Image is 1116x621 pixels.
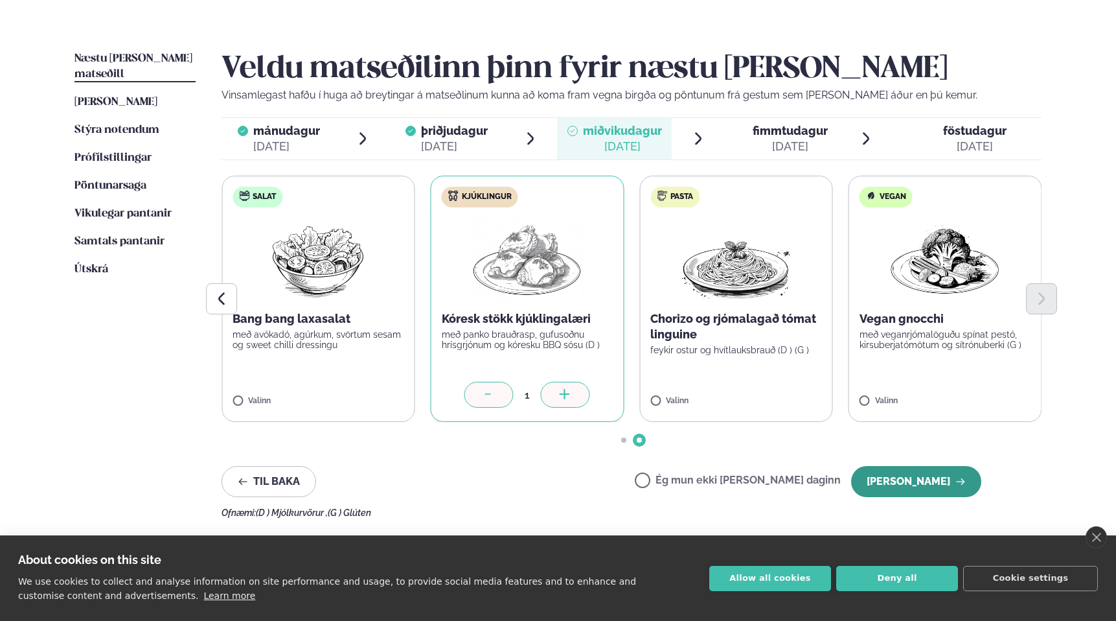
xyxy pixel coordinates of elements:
[222,508,1042,518] div: Ofnæmi:
[253,192,276,202] span: Salat
[233,311,404,327] p: Bang bang laxasalat
[442,311,613,327] p: Kóresk stökk kjúklingalæri
[253,139,320,154] div: [DATE]
[753,139,828,154] div: [DATE]
[470,218,584,301] img: Chicken-thighs.png
[943,124,1007,137] span: föstudagur
[203,591,255,601] a: Learn more
[709,566,831,591] button: Allow all cookies
[421,139,488,154] div: [DATE]
[253,124,320,137] span: mánudagur
[462,192,512,202] span: Kjúklingur
[74,178,146,194] a: Pöntunarsaga
[888,218,1002,301] img: Vegan.png
[74,152,152,163] span: Prófílstillingar
[637,438,642,443] span: Go to slide 2
[18,553,161,567] strong: About cookies on this site
[74,95,157,110] a: [PERSON_NAME]
[583,124,662,137] span: miðvikudagur
[74,236,165,247] span: Samtals pantanir
[328,508,371,518] span: (G ) Glúten
[514,388,541,403] div: 1
[206,283,237,314] button: Previous slide
[657,191,667,201] img: pasta.svg
[670,192,693,202] span: Pasta
[860,311,1031,327] p: Vegan gnocchi
[222,88,1042,103] p: Vinsamlegast hafðu í huga að breytingar á matseðlinum kunna að koma fram vegna birgða og pöntunum...
[860,329,1031,350] p: með veganrjómalöguðu spínat pestó, kirsuberjatómötum og sítrónuberki (G )
[650,345,822,355] p: feykir ostur og hvítlauksbrauð (D ) (G )
[261,218,376,301] img: Salad.png
[442,329,613,350] p: með panko brauðrasp, gufusoðnu hrísgrjónum og kóresku BBQ sósu (D )
[239,191,249,201] img: salad.svg
[74,124,159,135] span: Stýra notendum
[233,329,404,350] p: með avókadó, agúrkum, svörtum sesam og sweet chilli dressingu
[880,192,906,202] span: Vegan
[18,576,636,601] p: We use cookies to collect and analyse information on site performance and usage, to provide socia...
[74,53,192,80] span: Næstu [PERSON_NAME] matseðill
[74,123,159,138] a: Stýra notendum
[448,191,459,201] img: chicken.svg
[74,262,108,277] a: Útskrá
[74,208,172,219] span: Vikulegar pantanir
[753,124,828,137] span: fimmtudagur
[74,51,196,82] a: Næstu [PERSON_NAME] matseðill
[679,218,793,301] img: Spagetti.png
[421,124,488,137] span: þriðjudagur
[1026,283,1057,314] button: Next slide
[851,466,981,497] button: [PERSON_NAME]
[256,508,328,518] span: (D ) Mjólkurvörur ,
[74,264,108,275] span: Útskrá
[74,206,172,222] a: Vikulegar pantanir
[74,150,152,166] a: Prófílstillingar
[943,139,1007,154] div: [DATE]
[222,466,316,497] button: Til baka
[222,51,1042,88] h2: Veldu matseðilinn þinn fyrir næstu [PERSON_NAME]
[621,438,626,443] span: Go to slide 1
[866,191,876,201] img: Vegan.svg
[74,97,157,108] span: [PERSON_NAME]
[836,566,958,591] button: Deny all
[74,234,165,250] a: Samtals pantanir
[74,180,146,191] span: Pöntunarsaga
[963,566,1098,591] button: Cookie settings
[1086,526,1107,548] a: close
[650,311,822,342] p: Chorizo og rjómalagað tómat linguine
[583,139,662,154] div: [DATE]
